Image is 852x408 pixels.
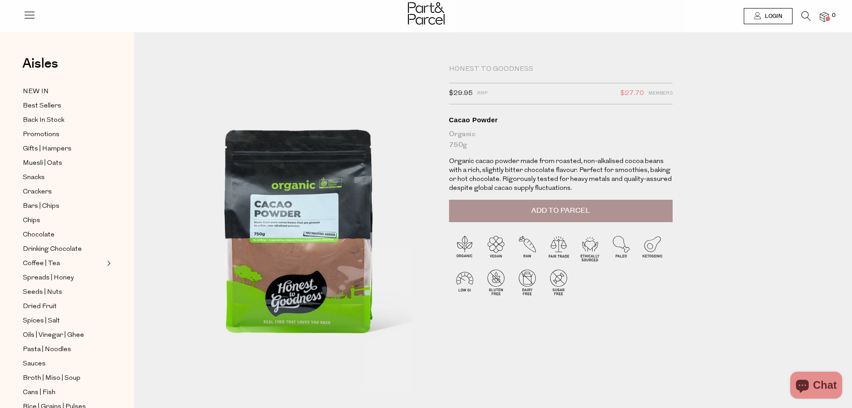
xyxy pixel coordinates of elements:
[23,101,61,112] span: Best Sellers
[22,57,58,79] a: Aisles
[480,232,512,264] img: P_P-ICONS-Live_Bec_V11_Vegan.svg
[477,88,487,99] span: RRP
[763,13,782,20] span: Login
[23,129,104,140] a: Promotions
[480,266,512,298] img: P_P-ICONS-Live_Bec_V11_Gluten_Free.svg
[23,258,60,269] span: Coffee | Tea
[649,88,673,99] span: Members
[23,86,49,97] span: NEW IN
[23,115,64,126] span: Back In Stock
[23,143,104,155] a: Gifts | Hampers
[449,200,673,222] button: Add to Parcel
[23,358,104,369] a: Sauces
[23,172,104,183] a: Snacks
[23,373,81,384] span: Broth | Miso | Soup
[23,129,59,140] span: Promotions
[606,232,637,264] img: P_P-ICONS-Live_Bec_V11_Paleo.svg
[23,344,71,355] span: Pasta | Noodles
[161,68,436,393] img: Cacao Powder
[543,266,574,298] img: P_P-ICONS-Live_Bec_V11_Sugar_Free.svg
[23,100,104,112] a: Best Sellers
[449,157,673,193] p: Organic cacao powder made from roasted, non-alkalised cocoa beans with a rich, slightly bitter ch...
[23,359,46,369] span: Sauces
[23,315,104,326] a: Spices | Salt
[449,116,673,125] div: Cacao Powder
[620,88,644,99] span: $27.70
[23,287,104,298] a: Seeds | Nuts
[23,201,59,212] span: Bars | Chips
[23,230,55,241] span: Chocolate
[574,232,606,264] img: P_P-ICONS-Live_Bec_V11_Ethically_Sourced.svg
[449,232,480,264] img: P_P-ICONS-Live_Bec_V11_Organic.svg
[23,387,104,398] a: Cans | Fish
[23,172,45,183] span: Snacks
[105,258,111,269] button: Expand/Collapse Coffee | Tea
[22,54,58,73] span: Aisles
[23,272,104,283] a: Spreads | Honey
[512,232,543,264] img: P_P-ICONS-Live_Bec_V11_Raw.svg
[23,187,52,198] span: Crackers
[744,8,793,24] a: Login
[23,373,104,384] a: Broth | Miso | Soup
[23,215,40,226] span: Chips
[23,273,74,283] span: Spreads | Honey
[820,12,829,21] a: 0
[23,186,104,198] a: Crackers
[23,387,55,398] span: Cans | Fish
[23,158,62,169] span: Muesli | Oats
[23,316,60,326] span: Spices | Salt
[512,266,543,298] img: P_P-ICONS-Live_Bec_V11_Dairy_Free.svg
[543,232,574,264] img: P_P-ICONS-Live_Bec_V11_Fair_Trade.svg
[830,12,838,20] span: 0
[408,2,445,25] img: Part&Parcel
[23,229,104,241] a: Chocolate
[23,301,57,312] span: Dried Fruit
[449,88,473,99] span: $29.95
[23,344,104,355] a: Pasta | Noodles
[637,232,668,264] img: P_P-ICONS-Live_Bec_V11_Ketogenic.svg
[23,158,104,169] a: Muesli | Oats
[23,144,72,155] span: Gifts | Hampers
[449,129,673,150] div: Organic 750g
[23,86,104,97] a: NEW IN
[23,244,104,255] a: Drinking Chocolate
[23,330,84,341] span: Oils | Vinegar | Ghee
[788,372,845,401] inbox-online-store-chat: Shopify online store chat
[23,301,104,312] a: Dried Fruit
[449,266,480,298] img: P_P-ICONS-Live_Bec_V11_Low_Gi.svg
[23,330,104,341] a: Oils | Vinegar | Ghee
[23,201,104,212] a: Bars | Chips
[23,287,62,298] span: Seeds | Nuts
[23,215,104,226] a: Chips
[23,258,104,269] a: Coffee | Tea
[23,115,104,126] a: Back In Stock
[449,65,673,74] div: Honest to Goodness
[23,244,82,255] span: Drinking Chocolate
[531,206,590,216] span: Add to Parcel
